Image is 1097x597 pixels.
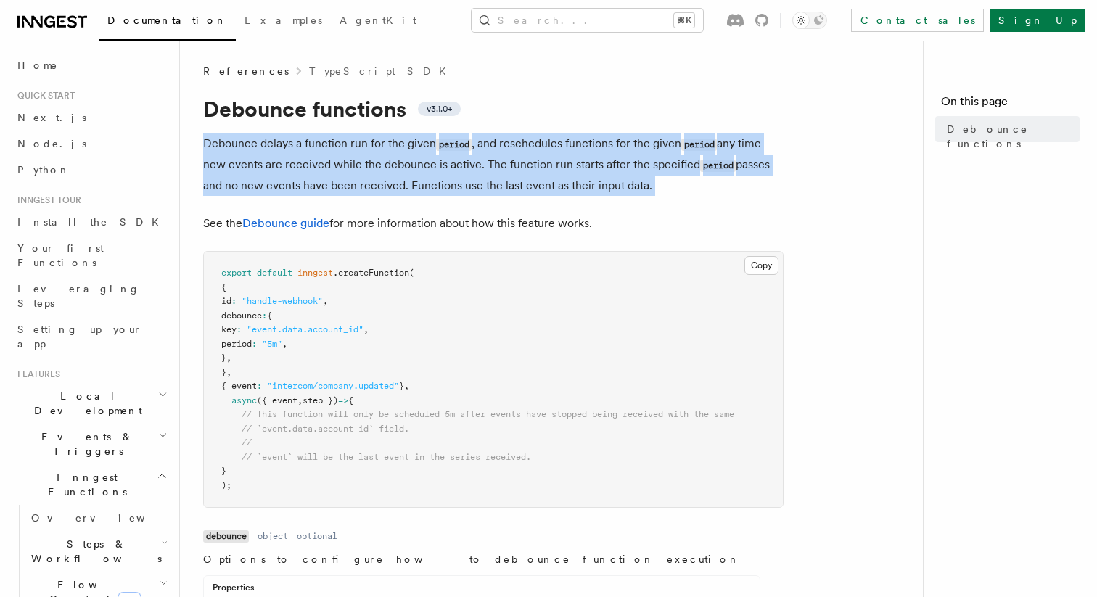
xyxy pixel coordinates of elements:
[221,268,252,278] span: export
[203,530,249,543] code: debounce
[221,381,257,391] span: { event
[221,353,226,363] span: }
[12,424,170,464] button: Events & Triggers
[267,310,272,321] span: {
[221,367,226,377] span: }
[12,383,170,424] button: Local Development
[107,15,227,26] span: Documentation
[744,256,778,275] button: Copy
[331,4,425,39] a: AgentKit
[203,96,784,122] h1: Debounce functions
[203,133,784,196] p: Debounce delays a function run for the given , and reschedules functions for the given any time n...
[245,15,322,26] span: Examples
[247,324,363,334] span: "event.data.account_id"
[792,12,827,29] button: Toggle dark mode
[262,310,267,321] span: :
[17,58,58,73] span: Home
[231,395,257,405] span: async
[700,160,736,172] code: period
[252,339,257,349] span: :
[12,464,170,505] button: Inngest Functions
[242,452,531,462] span: // `event` will be the last event in the series received.
[990,9,1085,32] a: Sign Up
[297,268,333,278] span: inngest
[203,64,289,78] span: References
[333,268,409,278] span: .createFunction
[31,512,181,524] span: Overview
[221,324,237,334] span: key
[221,310,262,321] span: debounce
[17,283,140,309] span: Leveraging Steps
[472,9,703,32] button: Search...⌘K
[25,537,162,566] span: Steps & Workflows
[12,131,170,157] a: Node.js
[17,216,168,228] span: Install the SDK
[221,480,231,490] span: );
[436,139,472,151] code: period
[12,235,170,276] a: Your first Functions
[941,116,1080,157] a: Debounce functions
[348,395,353,405] span: {
[338,395,348,405] span: =>
[12,276,170,316] a: Leveraging Steps
[12,369,60,380] span: Features
[17,112,86,123] span: Next.js
[12,429,158,458] span: Events & Triggers
[851,9,984,32] a: Contact sales
[236,4,331,39] a: Examples
[947,122,1080,151] span: Debounce functions
[25,505,170,531] a: Overview
[297,530,337,542] dd: optional
[267,381,399,391] span: "intercom/company.updated"
[25,531,170,572] button: Steps & Workflows
[262,339,282,349] span: "5m"
[12,90,75,102] span: Quick start
[226,367,231,377] span: ,
[12,194,81,206] span: Inngest tour
[257,395,297,405] span: ({ event
[297,395,303,405] span: ,
[674,13,694,28] kbd: ⌘K
[221,466,226,476] span: }
[226,353,231,363] span: ,
[203,213,784,234] p: See the for more information about how this feature works.
[681,139,717,151] code: period
[231,296,237,306] span: :
[257,268,292,278] span: default
[242,424,409,434] span: // `event.data.account_id` field.
[221,296,231,306] span: id
[12,104,170,131] a: Next.js
[12,470,157,499] span: Inngest Functions
[363,324,369,334] span: ,
[17,324,142,350] span: Setting up your app
[12,52,170,78] a: Home
[221,339,252,349] span: period
[17,138,86,149] span: Node.js
[257,381,262,391] span: :
[17,164,70,176] span: Python
[399,381,404,391] span: }
[221,282,226,292] span: {
[12,157,170,183] a: Python
[237,324,242,334] span: :
[242,216,329,230] a: Debounce guide
[282,339,287,349] span: ,
[409,268,414,278] span: (
[203,552,760,567] p: Options to configure how to debounce function execution
[309,64,455,78] a: TypeScript SDK
[242,437,252,448] span: //
[12,316,170,357] a: Setting up your app
[340,15,416,26] span: AgentKit
[404,381,409,391] span: ,
[12,389,158,418] span: Local Development
[17,242,104,268] span: Your first Functions
[427,103,452,115] span: v3.1.0+
[12,209,170,235] a: Install the SDK
[242,409,734,419] span: // This function will only be scheduled 5m after events have stopped being received with the same
[941,93,1080,116] h4: On this page
[303,395,338,405] span: step })
[258,530,288,542] dd: object
[242,296,323,306] span: "handle-webhook"
[99,4,236,41] a: Documentation
[323,296,328,306] span: ,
